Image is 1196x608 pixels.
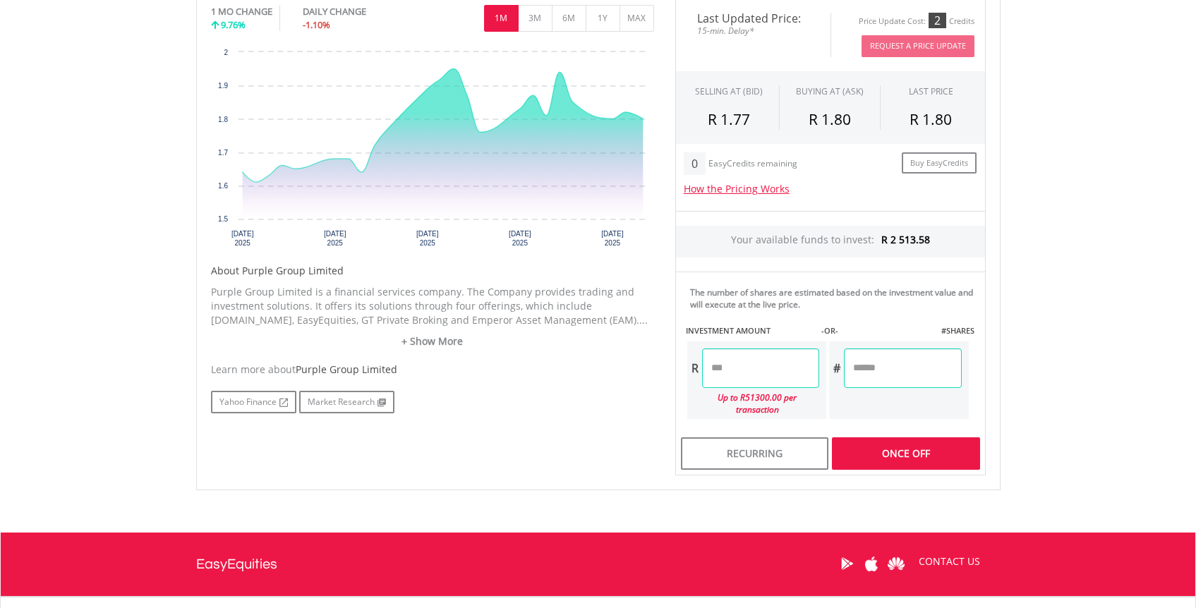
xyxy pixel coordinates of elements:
a: Market Research [299,391,394,413]
text: 1.5 [218,215,228,223]
a: CONTACT US [909,542,990,581]
div: Recurring [681,437,828,470]
svg: Interactive chart [211,45,654,257]
span: Last Updated Price: [687,13,820,24]
label: INVESTMENT AMOUNT [686,325,771,336]
button: 1M [484,5,519,32]
a: Google Play [835,542,859,585]
span: 9.76% [221,18,246,31]
text: [DATE] 2025 [601,230,624,247]
div: Chart. Highcharts interactive chart. [211,45,654,257]
p: Purple Group Limited is a financial services company. The Company provides trading and investment... [211,285,654,327]
div: LAST PRICE [909,85,953,97]
text: 1.7 [218,149,228,157]
div: The number of shares are estimated based on the investment value and will execute at the live price. [690,286,979,310]
div: # [829,348,844,388]
button: MAX [620,5,654,32]
text: 1.6 [218,182,228,190]
button: 6M [552,5,586,32]
div: Your available funds to invest: [676,226,985,257]
text: [DATE] 2025 [323,230,346,247]
div: Credits [949,16,974,27]
a: + Show More [211,334,654,348]
span: 15-min. Delay* [687,24,820,37]
span: R 1.77 [708,109,750,129]
div: Up to R51300.00 per transaction [687,388,820,419]
button: Request A Price Update [862,35,974,57]
text: 2 [224,49,228,56]
div: 1 MO CHANGE [211,5,272,18]
text: [DATE] 2025 [416,230,439,247]
div: EasyCredits remaining [708,159,797,171]
span: R 2 513.58 [881,233,930,246]
div: DAILY CHANGE [303,5,413,18]
a: Yahoo Finance [211,391,296,413]
div: R [687,348,702,388]
button: 1Y [586,5,620,32]
label: #SHARES [941,325,974,336]
div: Learn more about [211,363,654,377]
a: Apple [859,542,884,585]
h5: About Purple Group Limited [211,264,654,278]
div: 2 [929,13,946,28]
div: Once Off [832,437,979,470]
a: Buy EasyCredits [902,152,977,174]
a: Huawei [884,542,909,585]
text: 1.8 [218,116,228,123]
div: SELLING AT (BID) [695,85,763,97]
text: [DATE] 2025 [231,230,253,247]
span: -1.10% [303,18,330,31]
div: Price Update Cost: [859,16,926,27]
text: 1.9 [218,82,228,90]
span: R 1.80 [809,109,851,129]
span: BUYING AT (ASK) [796,85,864,97]
a: EasyEquities [196,533,277,596]
a: How the Pricing Works [684,182,790,195]
text: [DATE] 2025 [509,230,531,247]
button: 3M [518,5,552,32]
div: 0 [684,152,706,175]
span: Purple Group Limited [296,363,397,376]
label: -OR- [821,325,838,336]
span: R 1.80 [910,109,952,129]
